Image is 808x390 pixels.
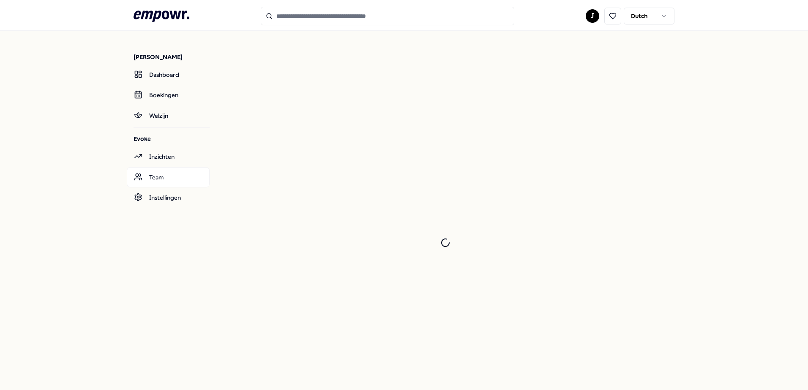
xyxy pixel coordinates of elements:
[127,85,210,105] a: Boekingen
[127,106,210,126] a: Welzijn
[586,9,599,23] button: J
[127,187,210,208] a: Instellingen
[261,7,514,25] input: Search for products, categories or subcategories
[134,53,210,61] p: [PERSON_NAME]
[134,135,210,143] p: Evoke
[127,146,210,167] a: Inzichten
[127,65,210,85] a: Dashboard
[127,167,210,187] a: Team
